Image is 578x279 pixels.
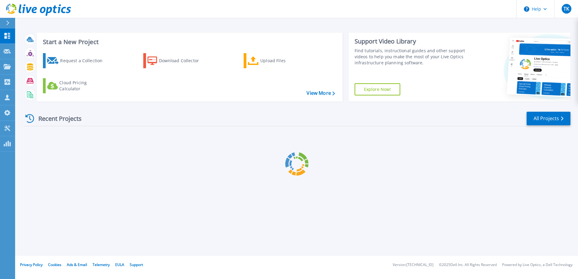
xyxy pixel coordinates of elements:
a: Support [130,262,143,267]
a: Cloud Pricing Calculator [43,78,110,93]
div: Cloud Pricing Calculator [59,80,108,92]
div: Request a Collection [60,55,109,67]
div: Recent Projects [23,111,90,126]
li: © 2025 Dell Inc. All Rights Reserved [439,263,497,267]
h3: Start a New Project [43,39,335,45]
a: Cookies [48,262,61,267]
a: EULA [115,262,124,267]
a: Explore Now! [355,83,401,95]
span: TK [563,6,569,11]
div: Find tutorials, instructional guides and other support videos to help you make the most of your L... [355,48,468,66]
a: Privacy Policy [20,262,43,267]
div: Support Video Library [355,37,468,45]
a: Download Collector [143,53,211,68]
a: View More [307,90,335,96]
a: Ads & Email [67,262,87,267]
div: Download Collector [159,55,207,67]
li: Powered by Live Optics, a Dell Technology [502,263,573,267]
a: Upload Files [244,53,311,68]
li: Version: [TECHNICAL_ID] [393,263,433,267]
a: All Projects [527,112,570,125]
div: Upload Files [260,55,309,67]
a: Telemetry [93,262,110,267]
a: Request a Collection [43,53,110,68]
